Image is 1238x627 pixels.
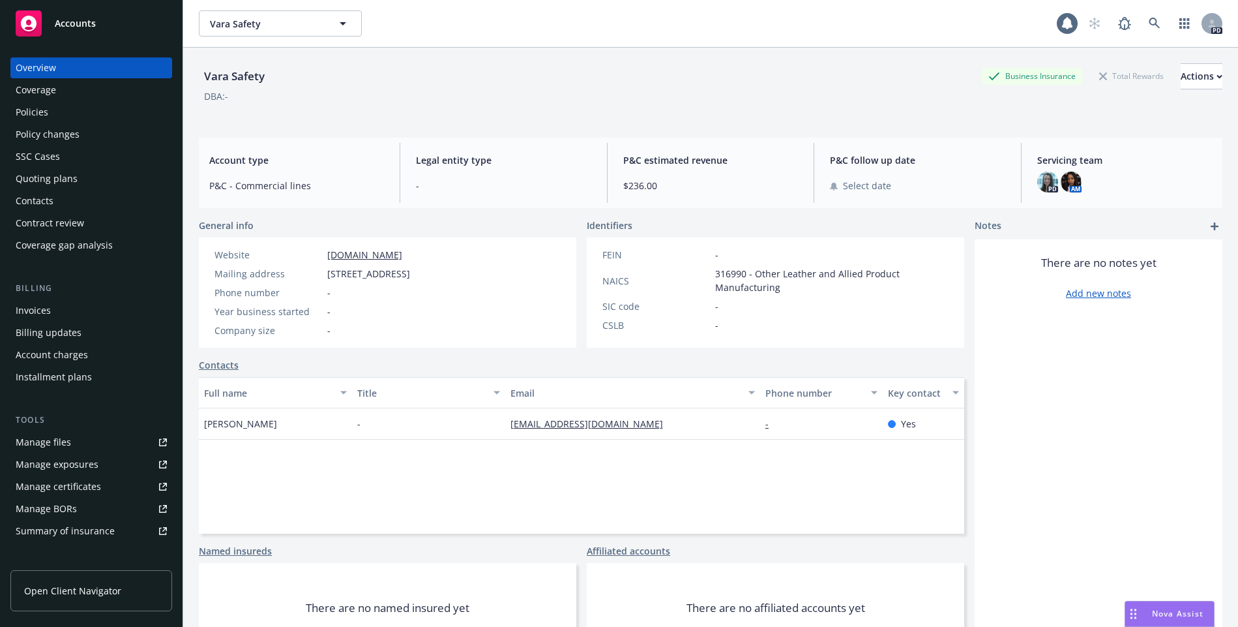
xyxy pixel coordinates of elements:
[214,248,322,262] div: Website
[587,544,670,558] a: Affiliated accounts
[199,377,352,408] button: Full name
[10,521,172,542] a: Summary of insurance
[10,124,172,145] a: Policy changes
[214,305,322,318] div: Year business started
[901,417,916,431] span: Yes
[327,324,331,337] span: -
[760,377,883,408] button: Phone number
[715,299,718,313] span: -
[16,322,81,343] div: Billing updates
[602,248,710,262] div: FEIN
[199,10,362,37] button: Vara Safety
[10,235,172,256] a: Coverage gap analysis
[16,344,88,365] div: Account charges
[199,544,272,558] a: Named insureds
[602,318,710,332] div: CSLB
[16,80,56,100] div: Coverage
[10,57,172,78] a: Overview
[1061,172,1082,192] img: photo
[209,179,384,192] span: P&C - Commercial lines
[327,249,402,261] a: [DOMAIN_NAME]
[24,584,121,598] span: Open Client Navigator
[715,267,949,294] span: 316990 - Other Leather and Allied Product Manufacturing
[416,179,591,192] span: -
[199,219,254,232] span: General info
[10,322,172,343] a: Billing updates
[10,367,172,388] a: Installment plans
[505,377,760,408] button: Email
[16,168,78,189] div: Quoting plans
[16,498,77,519] div: Manage BORs
[10,282,172,295] div: Billing
[327,305,331,318] span: -
[1181,64,1222,89] div: Actions
[327,267,410,281] span: [STREET_ADDRESS]
[10,454,172,475] span: Manage exposures
[1037,172,1058,192] img: photo
[1125,601,1215,627] button: Nova Assist
[602,274,710,288] div: NAICS
[214,286,322,299] div: Phone number
[199,68,270,85] div: Vara Safety
[587,219,632,232] span: Identifiers
[1142,10,1168,37] a: Search
[204,89,228,103] div: DBA: -
[357,386,486,400] div: Title
[10,146,172,167] a: SSC Cases
[765,386,863,400] div: Phone number
[1112,10,1138,37] a: Report a Bug
[510,418,673,430] a: [EMAIL_ADDRESS][DOMAIN_NAME]
[10,498,172,519] a: Manage BORs
[306,600,469,616] span: There are no named insured yet
[214,267,322,281] div: Mailing address
[327,286,331,299] span: -
[199,358,239,372] a: Contacts
[16,454,98,475] div: Manage exposures
[1207,219,1222,234] a: add
[204,417,277,431] span: [PERSON_NAME]
[16,476,101,497] div: Manage certificates
[210,17,323,31] span: Vara Safety
[1041,255,1157,271] span: There are no notes yet
[352,377,505,408] button: Title
[10,476,172,497] a: Manage certificates
[602,299,710,313] div: SIC code
[510,386,741,400] div: Email
[843,179,891,192] span: Select date
[10,414,172,427] div: Tools
[10,344,172,365] a: Account charges
[16,102,48,123] div: Policies
[1037,153,1212,167] span: Servicing team
[10,5,172,42] a: Accounts
[16,213,84,234] div: Contract review
[10,213,172,234] a: Contract review
[10,432,172,453] a: Manage files
[16,300,51,321] div: Invoices
[214,324,322,337] div: Company size
[16,146,60,167] div: SSC Cases
[888,386,945,400] div: Key contact
[686,600,865,616] span: There are no affiliated accounts yet
[357,417,361,431] span: -
[16,367,92,388] div: Installment plans
[16,191,53,211] div: Contacts
[1181,63,1222,89] button: Actions
[765,418,779,430] a: -
[982,68,1082,84] div: Business Insurance
[830,153,1005,167] span: P&C follow up date
[16,57,56,78] div: Overview
[16,235,113,256] div: Coverage gap analysis
[10,191,172,211] a: Contacts
[1066,286,1131,300] a: Add new notes
[209,153,384,167] span: Account type
[715,318,718,332] span: -
[623,153,798,167] span: P&C estimated revenue
[16,432,71,453] div: Manage files
[10,168,172,189] a: Quoting plans
[10,80,172,100] a: Coverage
[10,102,172,123] a: Policies
[1152,608,1203,619] span: Nova Assist
[55,18,96,29] span: Accounts
[1125,602,1142,626] div: Drag to move
[623,179,798,192] span: $236.00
